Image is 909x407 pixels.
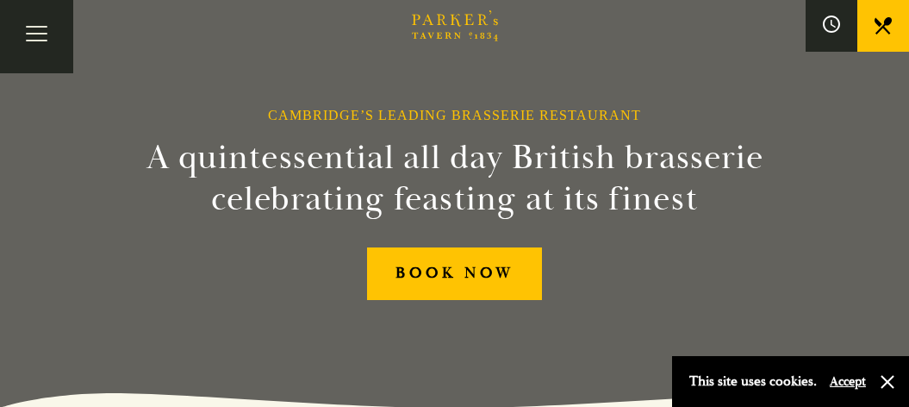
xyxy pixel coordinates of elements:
[879,373,896,391] button: Close and accept
[689,369,817,394] p: This site uses cookies.
[268,107,641,123] h1: Cambridge’s Leading Brasserie Restaurant
[367,247,542,300] a: BOOK NOW
[131,137,779,220] h2: A quintessential all day British brasserie celebrating feasting at its finest
[830,373,866,390] button: Accept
